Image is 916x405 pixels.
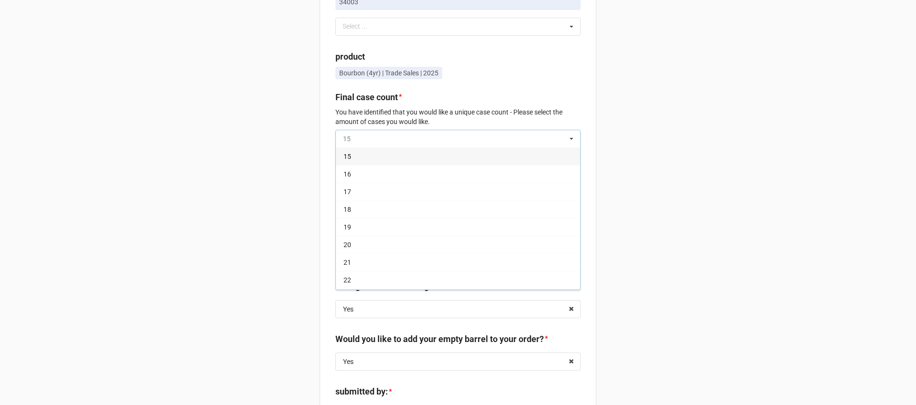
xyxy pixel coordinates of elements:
[340,21,381,32] div: Select ...
[343,259,351,266] span: 21
[343,206,351,213] span: 18
[335,91,398,104] label: Final case count
[343,241,351,249] span: 20
[335,332,544,346] label: Would you like to add your empty barrel to your order?
[335,107,581,126] p: You have identified that you would like a unique case count - Please select the amount of cases y...
[343,358,354,365] div: Yes
[343,306,354,312] div: Yes
[339,68,438,78] p: Bourbon (4yr) | Trade Sales | 2025
[335,385,388,398] label: submitted by:
[343,188,351,196] span: 17
[343,170,351,178] span: 16
[343,276,351,284] span: 22
[335,52,365,62] b: product
[343,153,351,160] span: 15
[343,223,351,231] span: 19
